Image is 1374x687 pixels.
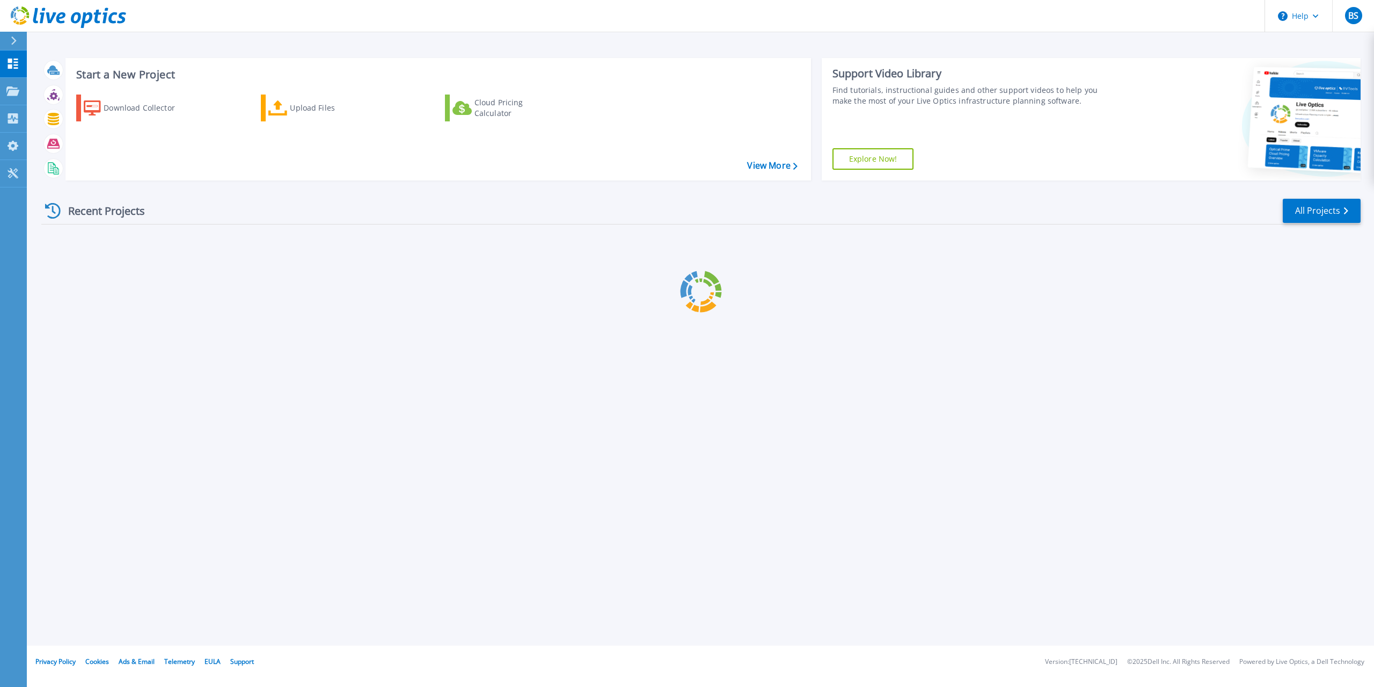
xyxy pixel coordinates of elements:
h3: Start a New Project [76,69,797,81]
a: Privacy Policy [35,657,76,666]
a: Telemetry [164,657,195,666]
li: Powered by Live Optics, a Dell Technology [1239,659,1364,666]
a: Support [230,657,254,666]
a: Cloud Pricing Calculator [445,95,565,121]
li: © 2025 Dell Inc. All Rights Reserved [1127,659,1230,666]
a: All Projects [1283,199,1361,223]
div: Find tutorials, instructional guides and other support videos to help you make the most of your L... [832,85,1111,106]
div: Cloud Pricing Calculator [474,97,560,119]
a: Ads & Email [119,657,155,666]
a: Explore Now! [832,148,914,170]
a: View More [747,161,797,171]
a: Download Collector [76,95,196,121]
a: Upload Files [261,95,381,121]
a: EULA [204,657,221,666]
li: Version: [TECHNICAL_ID] [1045,659,1117,666]
div: Support Video Library [832,67,1111,81]
span: BS [1348,11,1358,20]
div: Upload Files [290,97,376,119]
div: Recent Projects [41,198,159,224]
div: Download Collector [104,97,189,119]
a: Cookies [85,657,109,666]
